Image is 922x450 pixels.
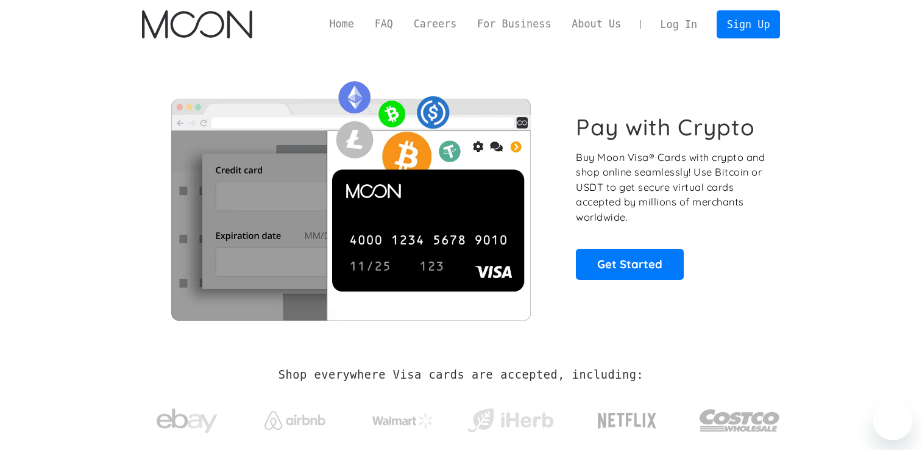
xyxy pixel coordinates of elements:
a: Careers [403,16,467,32]
p: Buy Moon Visa® Cards with crypto and shop online seamlessly! Use Bitcoin or USDT to get secure vi... [576,150,767,225]
img: Airbnb [264,411,325,430]
a: FAQ [364,16,403,32]
a: Walmart [357,401,448,434]
img: Moon Cards let you spend your crypto anywhere Visa is accepted. [142,73,559,320]
a: Sign Up [717,10,780,38]
img: Costco [699,398,781,443]
img: Netflix [597,405,658,436]
a: Costco [699,385,781,449]
a: About Us [561,16,631,32]
img: Moon Logo [142,10,252,38]
a: Get Started [576,249,684,279]
iframe: Button to launch messaging window [873,401,912,440]
a: For Business [467,16,561,32]
a: Airbnb [249,399,340,436]
a: Netflix [573,393,682,442]
a: Log In [650,11,707,38]
h1: Pay with Crypto [576,113,755,141]
img: Walmart [372,413,433,428]
a: iHerb [465,393,556,443]
img: ebay [157,402,218,440]
a: Home [319,16,364,32]
img: iHerb [465,405,556,437]
a: ebay [142,390,233,446]
a: home [142,10,252,38]
h2: Shop everywhere Visa cards are accepted, including: [278,368,644,382]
